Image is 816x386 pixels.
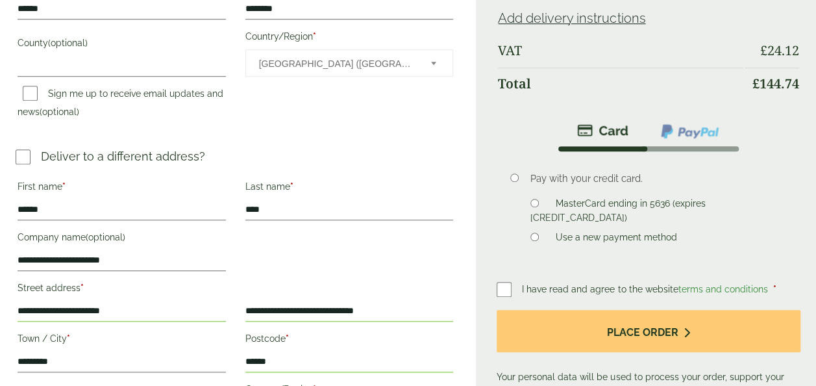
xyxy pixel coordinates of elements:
[245,27,454,49] label: Country/Region
[18,329,226,352] label: Town / City
[86,232,125,242] span: (optional)
[18,177,226,199] label: First name
[245,177,454,199] label: Last name
[577,123,628,138] img: stripe.png
[498,10,645,26] a: Add delivery instructions
[530,172,780,186] p: Pay with your credit card.
[286,333,289,344] abbr: required
[259,50,414,77] span: United Kingdom (UK)
[522,284,770,294] span: I have read and agree to the website
[760,42,767,59] span: £
[18,279,226,301] label: Street address
[40,107,79,117] span: (optional)
[245,49,454,77] span: Country/Region
[678,284,767,294] a: terms and conditions
[497,310,800,352] button: Place order
[498,35,743,66] th: VAT
[80,283,84,293] abbr: required
[530,198,705,227] label: MasterCard ending in 5636 (expires [CREDIT_CARD_DATA])
[498,68,743,99] th: Total
[23,86,38,101] input: Sign me up to receive email updates and news(optional)
[290,181,293,192] abbr: required
[660,123,720,140] img: ppcp-gateway.png
[752,75,760,92] span: £
[752,75,799,92] bdi: 144.74
[550,232,682,246] label: Use a new payment method
[245,329,454,352] label: Postcode
[67,333,70,344] abbr: required
[313,31,316,42] abbr: required
[760,42,799,59] bdi: 24.12
[18,88,223,121] label: Sign me up to receive email updates and news
[48,38,88,48] span: (optional)
[41,148,205,165] p: Deliver to a different address?
[62,181,66,192] abbr: required
[18,228,226,250] label: Company name
[18,34,226,56] label: County
[773,284,776,294] abbr: required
